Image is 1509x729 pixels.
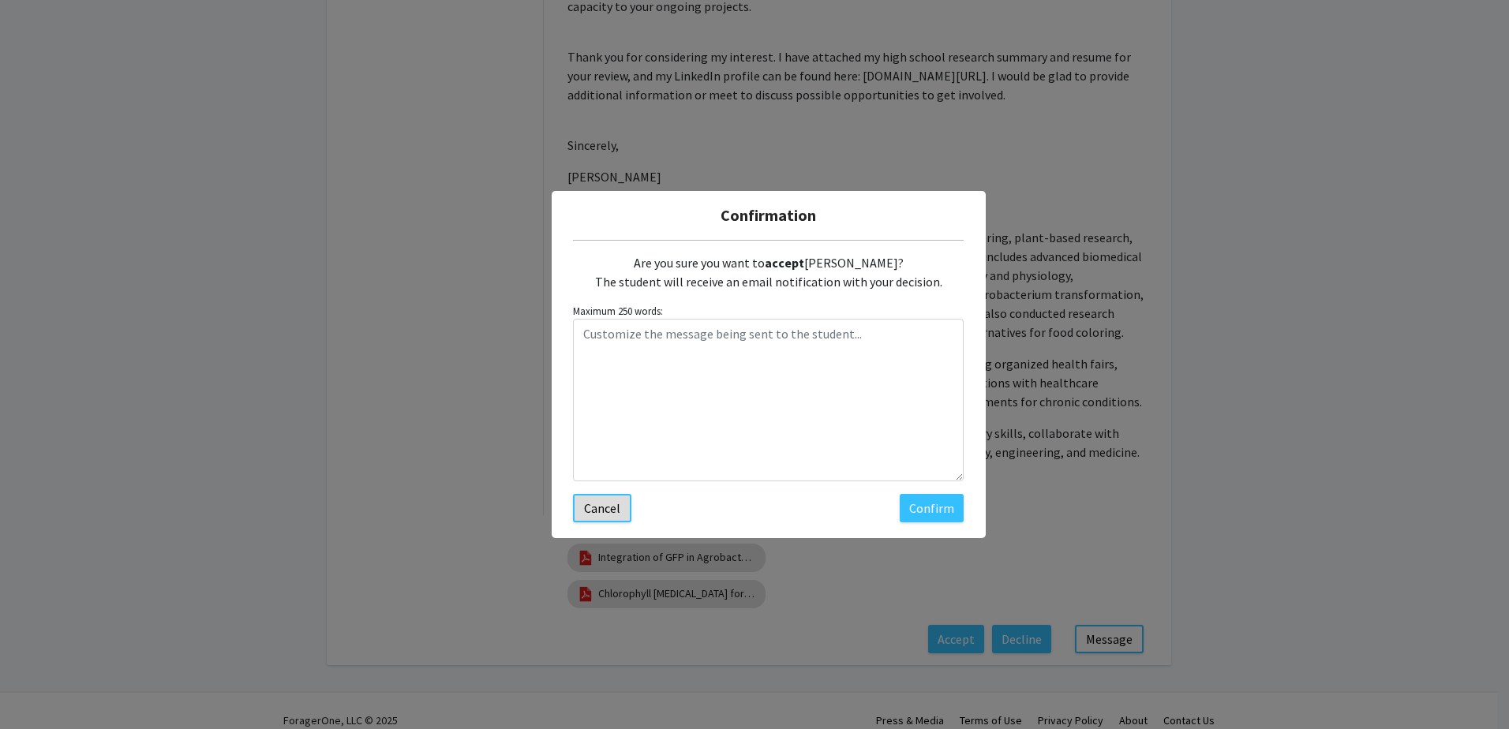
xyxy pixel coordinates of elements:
b: accept [765,255,804,271]
button: Confirm [900,494,964,522]
iframe: Chat [12,658,67,717]
textarea: Customize the message being sent to the student... [573,319,964,481]
div: Are you sure you want to [PERSON_NAME]? The student will receive an email notification with your ... [573,241,964,304]
button: Cancel [573,494,631,522]
small: Maximum 250 words: [573,304,964,319]
h5: Confirmation [564,204,973,227]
